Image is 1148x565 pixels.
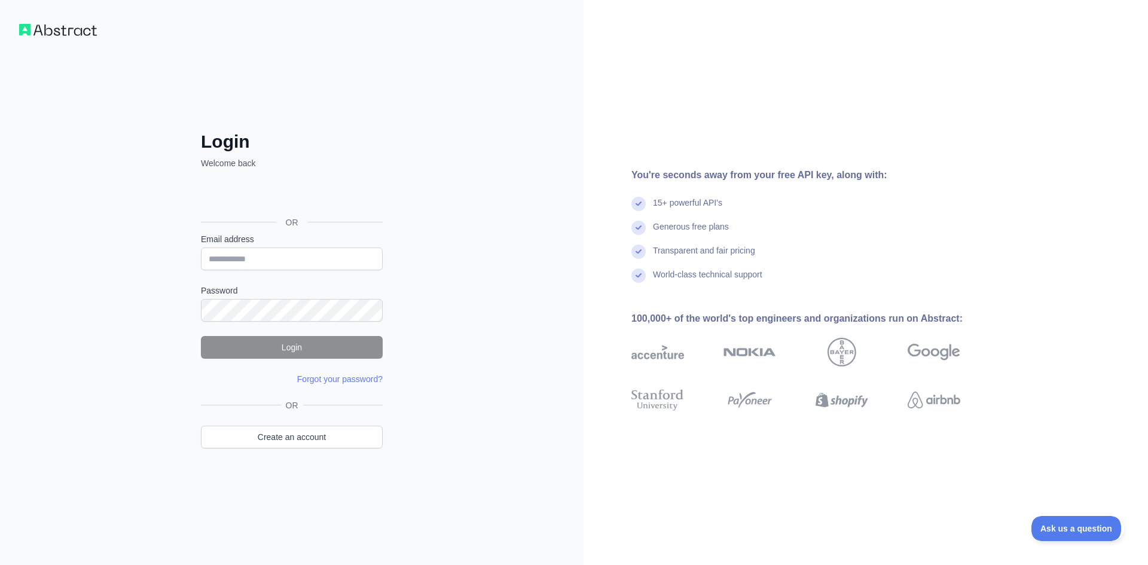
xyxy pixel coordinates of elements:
img: nokia [723,338,776,367]
img: check mark [631,197,646,211]
div: You're seconds away from your free API key, along with: [631,168,999,182]
div: 15+ powerful API's [653,197,722,221]
img: shopify [816,387,868,413]
a: Create an account [201,426,383,448]
div: Generous free plans [653,221,729,245]
img: accenture [631,338,684,367]
span: OR [276,216,308,228]
label: Email address [201,233,383,245]
img: bayer [828,338,856,367]
iframe: Sign in with Google Button [195,182,386,209]
div: Transparent and fair pricing [653,245,755,268]
img: check mark [631,245,646,259]
button: Login [201,336,383,359]
a: Forgot your password? [297,374,383,384]
img: check mark [631,268,646,283]
div: World-class technical support [653,268,762,292]
img: google [908,338,960,367]
img: payoneer [723,387,776,413]
img: stanford university [631,387,684,413]
img: airbnb [908,387,960,413]
label: Password [201,285,383,297]
img: Workflow [19,24,97,36]
span: OR [281,399,303,411]
h2: Login [201,131,383,152]
iframe: Toggle Customer Support [1031,516,1124,541]
div: 100,000+ of the world's top engineers and organizations run on Abstract: [631,311,999,326]
p: Welcome back [201,157,383,169]
img: check mark [631,221,646,235]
